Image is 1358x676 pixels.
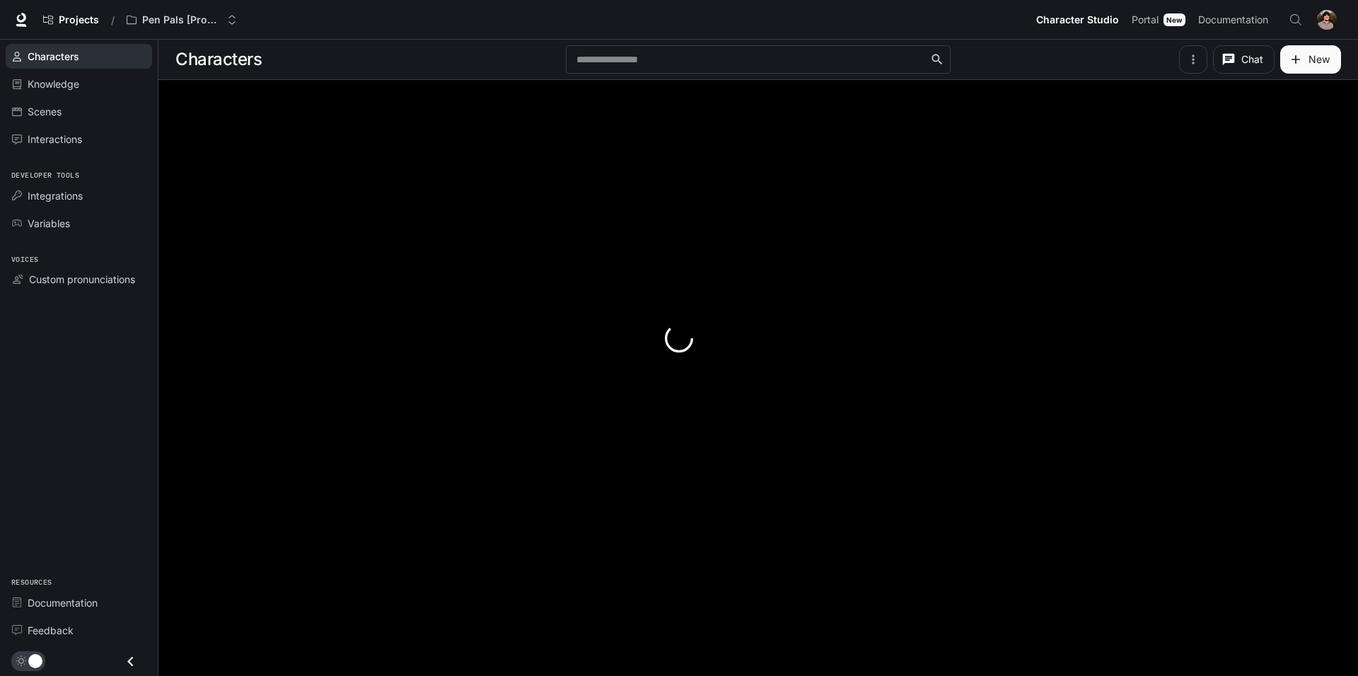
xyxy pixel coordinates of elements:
div: / [105,13,120,28]
button: User avatar [1313,6,1341,34]
a: Go to projects [37,6,105,34]
span: Integrations [28,188,83,203]
div: New [1163,13,1185,26]
a: Scenes [6,99,152,124]
a: Integrations [6,183,152,208]
span: Characters [28,49,79,64]
button: Open Command Menu [1282,6,1310,34]
span: Knowledge [28,76,79,91]
span: Documentation [1198,11,1268,29]
a: Documentation [6,590,152,615]
span: Interactions [28,132,82,147]
img: User avatar [1317,10,1337,30]
button: Close drawer [115,647,146,676]
span: Scenes [28,104,62,119]
span: Feedback [28,623,74,638]
span: Projects [59,14,99,26]
a: Custom pronunciations [6,267,152,292]
button: Open workspace menu [120,6,243,34]
span: Custom pronunciations [29,272,135,287]
span: Dark mode toggle [28,653,42,668]
a: Interactions [6,127,152,151]
a: Characters [6,44,152,69]
span: Character Studio [1036,11,1119,29]
a: PortalNew [1126,6,1191,34]
span: Documentation [28,595,98,610]
span: Portal [1132,11,1159,29]
a: Feedback [6,618,152,643]
a: Knowledge [6,71,152,96]
a: Documentation [1192,6,1279,34]
span: Variables [28,216,70,231]
p: Pen Pals [Production] [142,14,221,26]
a: Character Studio [1031,6,1125,34]
a: Variables [6,211,152,236]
